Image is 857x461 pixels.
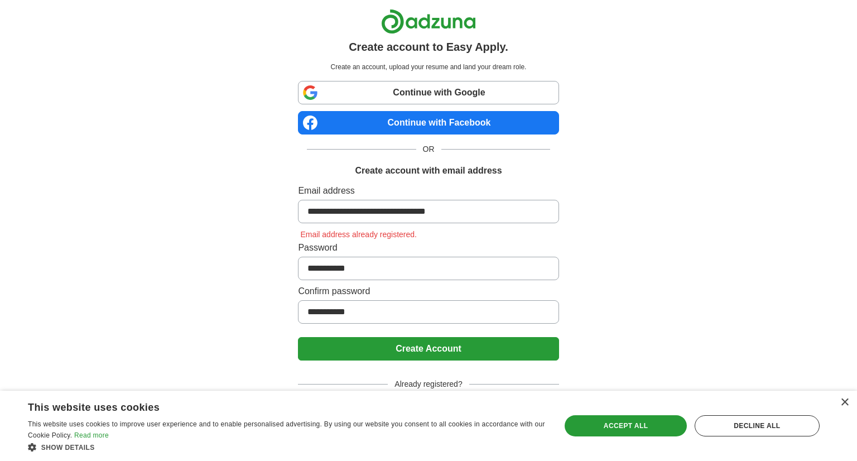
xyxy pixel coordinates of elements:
[298,81,559,104] a: Continue with Google
[298,337,559,361] button: Create Account
[565,415,686,436] div: Accept all
[381,9,476,34] img: Adzuna logo
[695,415,820,436] div: Decline all
[355,164,502,177] h1: Create account with email address
[298,111,559,135] a: Continue with Facebook
[298,285,559,298] label: Confirm password
[28,420,545,439] span: This website uses cookies to improve user experience and to enable personalised advertising. By u...
[388,378,469,390] span: Already registered?
[28,441,545,453] div: Show details
[74,431,109,439] a: Read more, opens a new window
[41,444,95,452] span: Show details
[298,230,419,239] span: Email address already registered.
[840,398,849,407] div: Close
[28,397,517,414] div: This website uses cookies
[416,143,441,155] span: OR
[298,241,559,254] label: Password
[349,39,508,55] h1: Create account to Easy Apply.
[300,62,556,72] p: Create an account, upload your resume and land your dream role.
[298,184,559,198] label: Email address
